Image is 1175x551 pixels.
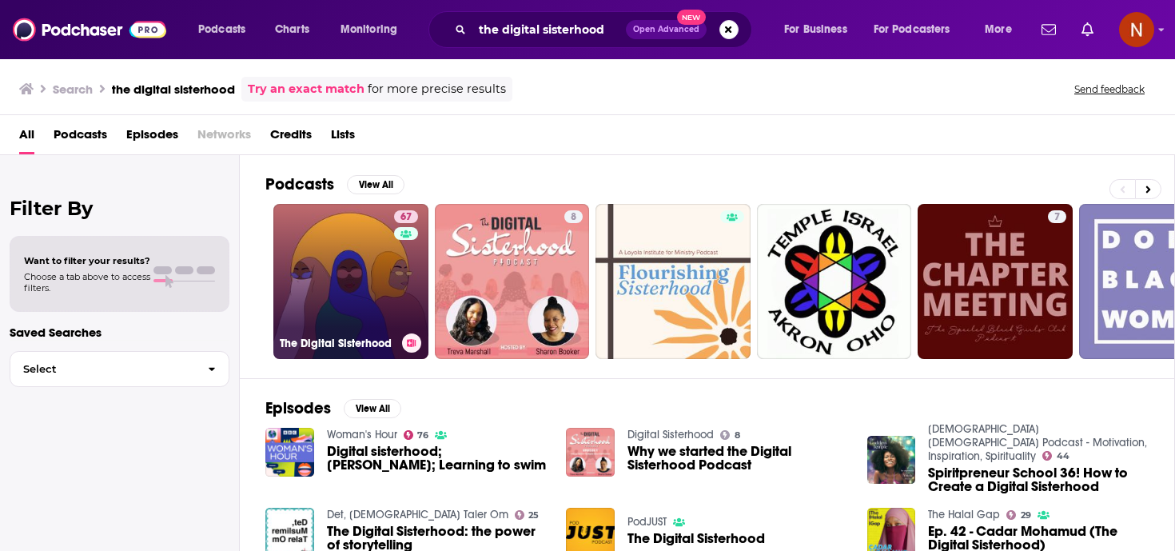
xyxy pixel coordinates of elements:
[112,82,235,97] h3: the digital sisterhood
[1006,510,1031,520] a: 29
[1075,16,1100,43] a: Show notifications dropdown
[273,204,428,359] a: 67The Digital Sisterhood
[928,508,1000,521] a: The Halal Gap
[633,26,699,34] span: Open Advanced
[1119,12,1154,47] button: Show profile menu
[347,175,404,194] button: View All
[515,510,540,520] a: 25
[928,466,1149,493] a: Spiritpreneur School 36! How to Create a Digital Sisterhood
[1119,12,1154,47] img: User Profile
[626,20,707,39] button: Open AdvancedNew
[265,428,314,477] img: Digital sisterhood; Christina Lamb; Learning to swim
[404,430,429,440] a: 76
[53,82,93,97] h3: Search
[10,197,229,220] h2: Filter By
[566,428,615,477] img: Why we started the Digital Sisterhood Podcast
[198,18,245,41] span: Podcasts
[327,445,548,472] a: Digital sisterhood; Christina Lamb; Learning to swim
[627,515,667,529] a: PodJUST
[928,422,1147,463] a: Goddess Temple Podcast - Motivation, Inspiration, Spirituality
[270,122,312,154] a: Credits
[19,122,34,154] a: All
[368,80,506,98] span: for more precise results
[265,398,401,418] a: EpisodesView All
[564,210,583,223] a: 8
[341,18,397,41] span: Monitoring
[394,210,418,223] a: 67
[265,174,334,194] h2: Podcasts
[329,17,418,42] button: open menu
[54,122,107,154] a: Podcasts
[344,399,401,418] button: View All
[24,255,150,266] span: Want to filter your results?
[327,445,548,472] span: Digital sisterhood; [PERSON_NAME]; Learning to swim
[867,436,916,485] img: Spiritpreneur School 36! How to Create a Digital Sisterhood
[248,80,364,98] a: Try an exact match
[472,17,626,42] input: Search podcasts, credits, & more...
[735,432,740,439] span: 8
[327,508,508,521] a: Det, Muslimer Taler Om
[280,337,396,350] h3: The Digital Sisterhood
[627,445,848,472] a: Why we started the Digital Sisterhood Podcast
[327,428,397,441] a: Woman's Hour
[187,17,266,42] button: open menu
[1048,210,1066,223] a: 7
[627,428,714,441] a: Digital Sisterhood
[265,17,319,42] a: Charts
[10,351,229,387] button: Select
[773,17,867,42] button: open menu
[677,10,706,25] span: New
[784,18,847,41] span: For Business
[10,325,229,340] p: Saved Searches
[13,14,166,45] img: Podchaser - Follow, Share and Rate Podcasts
[528,512,539,519] span: 25
[126,122,178,154] a: Episodes
[1069,82,1149,96] button: Send feedback
[918,204,1073,359] a: 7
[331,122,355,154] a: Lists
[1057,453,1069,460] span: 44
[1021,512,1031,519] span: 29
[265,174,404,194] a: PodcastsView All
[1119,12,1154,47] span: Logged in as AdelNBM
[571,210,576,226] span: 8
[275,18,309,41] span: Charts
[720,430,740,440] a: 8
[400,210,412,226] span: 67
[444,11,767,48] div: Search podcasts, credits, & more...
[985,18,1012,41] span: More
[627,532,765,545] a: The Digital Sisterhood
[417,432,428,439] span: 76
[197,122,251,154] span: Networks
[265,398,331,418] h2: Episodes
[24,271,150,293] span: Choose a tab above to access filters.
[435,204,590,359] a: 8
[10,364,195,374] span: Select
[863,17,974,42] button: open menu
[974,17,1032,42] button: open menu
[874,18,950,41] span: For Podcasters
[1042,451,1069,461] a: 44
[1054,210,1060,226] span: 7
[1035,16,1062,43] a: Show notifications dropdown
